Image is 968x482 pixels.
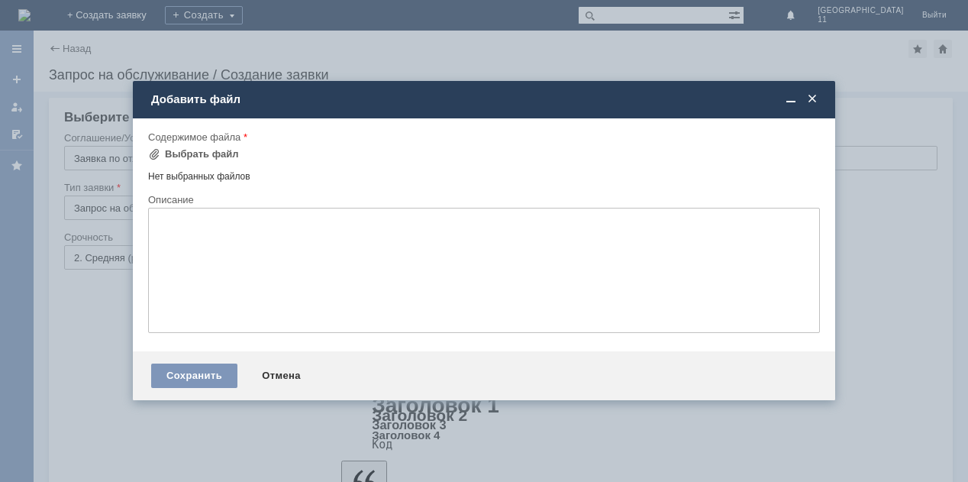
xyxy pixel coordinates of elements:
[148,132,817,142] div: Содержимое файла
[783,92,799,106] span: Свернуть (Ctrl + M)
[151,92,820,106] div: Добавить файл
[6,6,223,18] div: мбк 11 Брянск. отложенные чеки
[6,18,223,43] div: СПК [PERSON_NAME] ПРошу удалить отл чек
[148,195,817,205] div: Описание
[165,148,239,160] div: Выбрать файл
[148,165,820,183] div: Нет выбранных файлов
[805,92,820,106] span: Закрыть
